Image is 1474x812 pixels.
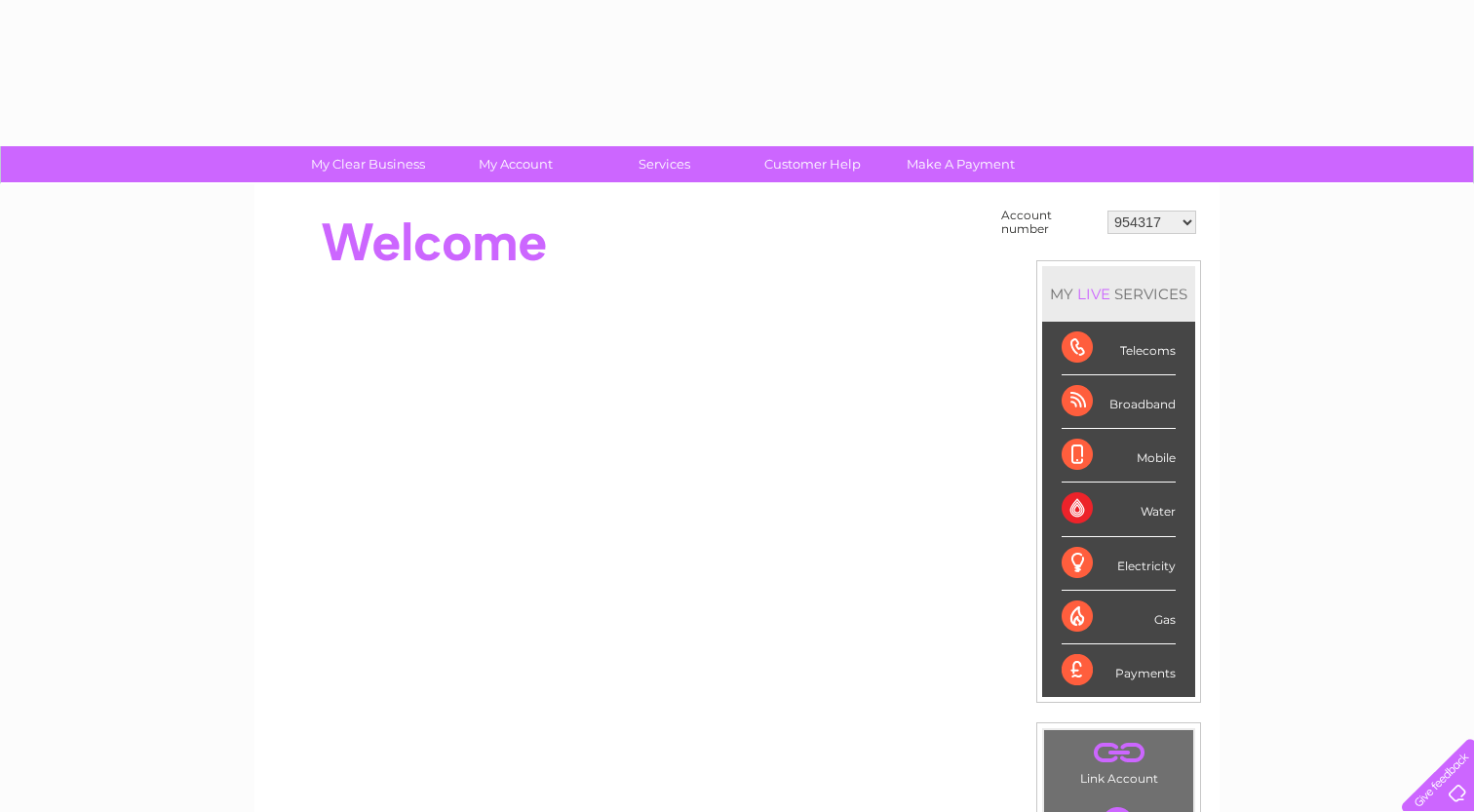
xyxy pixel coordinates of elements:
a: Make A Payment [880,146,1041,182]
div: Gas [1062,591,1176,644]
a: My Account [436,146,597,182]
td: Account number [996,204,1103,241]
a: Customer Help [732,146,893,182]
a: My Clear Business [288,146,448,182]
div: MY SERVICES [1042,266,1195,322]
a: . [1049,735,1188,769]
div: Water [1062,483,1176,536]
div: LIVE [1073,285,1114,303]
div: Payments [1062,644,1176,697]
div: Electricity [1062,537,1176,591]
td: Link Account [1043,729,1194,791]
a: Services [584,146,745,182]
div: Mobile [1062,429,1176,483]
div: Broadband [1062,375,1176,429]
div: Telecoms [1062,322,1176,375]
